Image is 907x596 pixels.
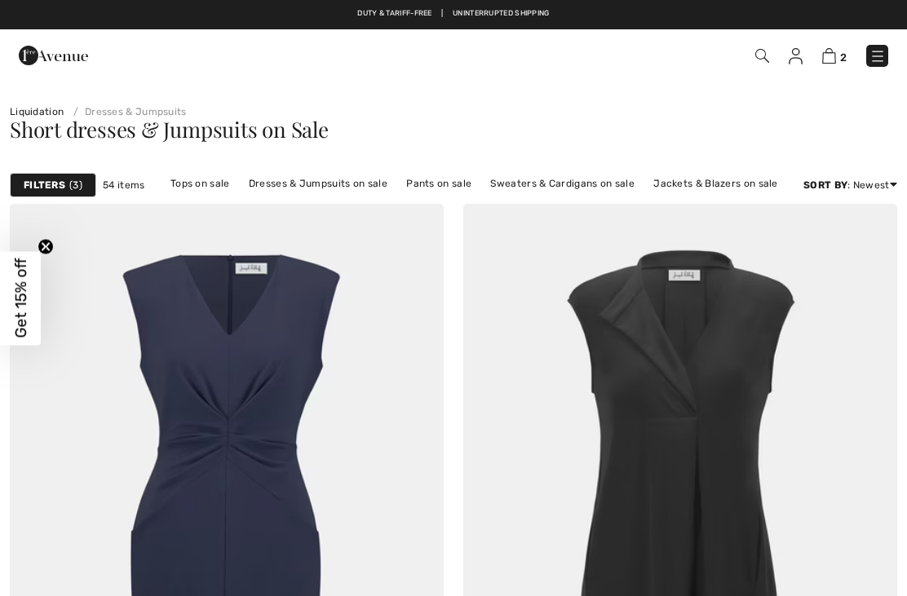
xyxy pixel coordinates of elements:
a: Pants on sale [398,173,480,194]
img: My Info [789,48,803,64]
button: Close teaser [38,238,54,254]
span: 3 [69,178,82,192]
a: Tops on sale [162,173,238,194]
a: Outerwear on sale [463,194,569,215]
a: 2 [822,46,847,65]
a: Liquidation [10,106,64,117]
img: Menu [869,48,886,64]
span: 54 items [103,178,144,192]
span: Get 15% off [11,258,30,338]
strong: Filters [24,178,65,192]
img: Search [755,49,769,63]
img: Shopping Bag [822,48,836,64]
a: Sweaters & Cardigans on sale [482,173,642,194]
a: Dresses & Jumpsuits on sale [241,173,396,194]
a: Dresses & Jumpsuits [67,106,187,117]
div: : Newest [803,178,897,192]
strong: Sort By [803,179,847,191]
a: Jackets & Blazers on sale [645,173,786,194]
a: 1ère Avenue [19,46,88,62]
span: 2 [840,51,847,64]
a: Skirts on sale [380,194,461,215]
span: Short dresses & Jumpsuits on Sale [10,115,329,143]
img: 1ère Avenue [19,39,88,72]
